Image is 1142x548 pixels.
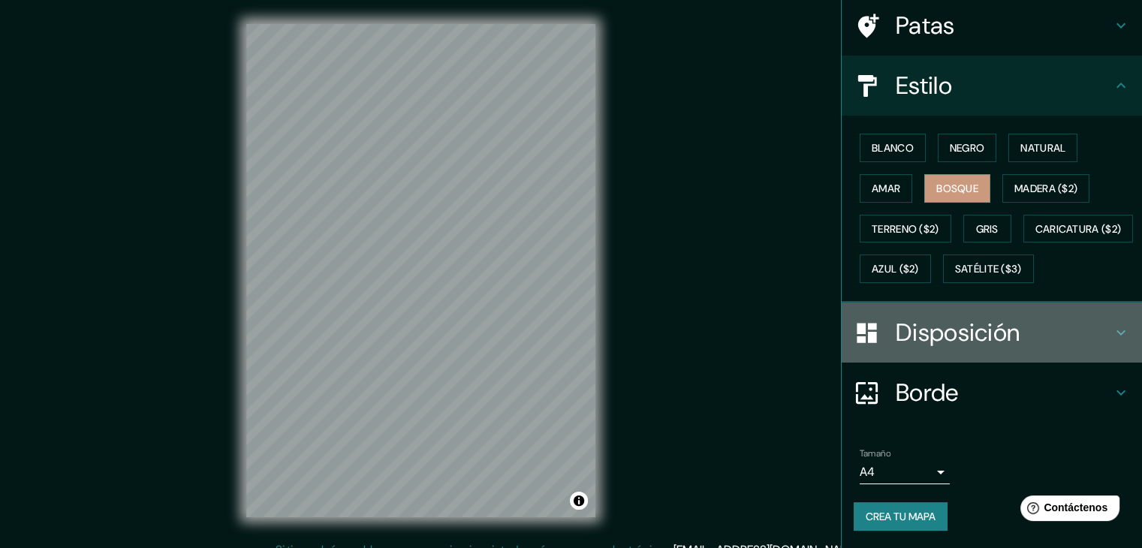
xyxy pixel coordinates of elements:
[860,215,951,243] button: Terreno ($2)
[976,222,999,236] font: Gris
[860,134,926,162] button: Blanco
[936,182,978,195] font: Bosque
[860,174,912,203] button: Amar
[872,182,900,195] font: Amar
[872,263,919,276] font: Azul ($2)
[842,56,1142,116] div: Estilo
[943,254,1034,283] button: Satélite ($3)
[860,447,890,459] font: Tamaño
[1023,215,1134,243] button: Caricatura ($2)
[860,460,950,484] div: A4
[842,303,1142,363] div: Disposición
[1020,141,1065,155] font: Natural
[872,222,939,236] font: Terreno ($2)
[963,215,1011,243] button: Gris
[570,492,588,510] button: Activar o desactivar atribución
[866,510,936,523] font: Crea tu mapa
[896,10,955,41] font: Patas
[896,317,1020,348] font: Disposición
[860,254,931,283] button: Azul ($2)
[896,377,959,408] font: Borde
[872,141,914,155] font: Blanco
[1002,174,1089,203] button: Madera ($2)
[950,141,985,155] font: Negro
[938,134,997,162] button: Negro
[1035,222,1122,236] font: Caricatura ($2)
[860,464,875,480] font: A4
[1008,134,1077,162] button: Natural
[246,24,595,517] canvas: Mapa
[955,263,1022,276] font: Satélite ($3)
[896,70,952,101] font: Estilo
[854,502,948,531] button: Crea tu mapa
[924,174,990,203] button: Bosque
[1008,489,1125,531] iframe: Lanzador de widgets de ayuda
[842,363,1142,423] div: Borde
[1014,182,1077,195] font: Madera ($2)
